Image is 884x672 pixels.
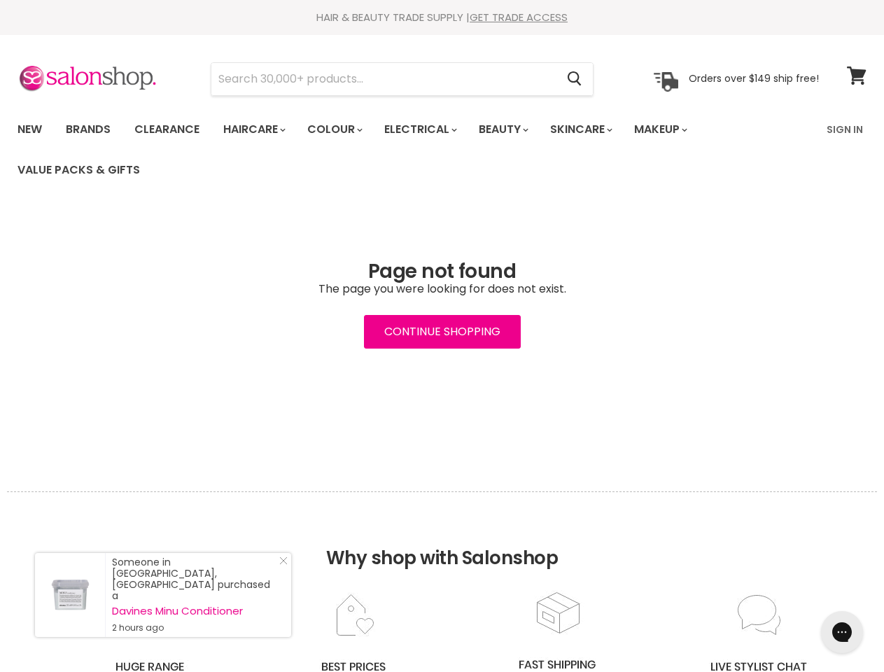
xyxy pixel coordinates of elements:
a: New [7,115,52,144]
a: Beauty [468,115,537,144]
a: GET TRADE ACCESS [470,10,568,24]
h1: Page not found [17,260,867,283]
a: Brands [55,115,121,144]
a: Davines Minu Conditioner [112,605,277,617]
a: Electrical [374,115,465,144]
div: Someone in [GEOGRAPHIC_DATA], [GEOGRAPHIC_DATA] purchased a [112,556,277,633]
input: Search [211,63,556,95]
p: Orders over $149 ship free! [689,72,819,85]
h2: Why shop with Salonshop [7,491,877,590]
a: Sign In [818,115,871,144]
p: The page you were looking for does not exist. [17,283,867,295]
a: Colour [297,115,371,144]
a: Visit product page [35,553,105,637]
form: Product [211,62,594,96]
small: 2 hours ago [112,622,277,633]
iframe: Gorgias live chat messenger [814,606,870,658]
ul: Main menu [7,109,818,190]
button: Search [556,63,593,95]
a: Clearance [124,115,210,144]
svg: Close Icon [279,556,288,565]
a: Continue Shopping [364,315,521,349]
a: Value Packs & Gifts [7,155,150,185]
a: Haircare [213,115,294,144]
a: Skincare [540,115,621,144]
a: Close Notification [274,556,288,570]
a: Makeup [624,115,696,144]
